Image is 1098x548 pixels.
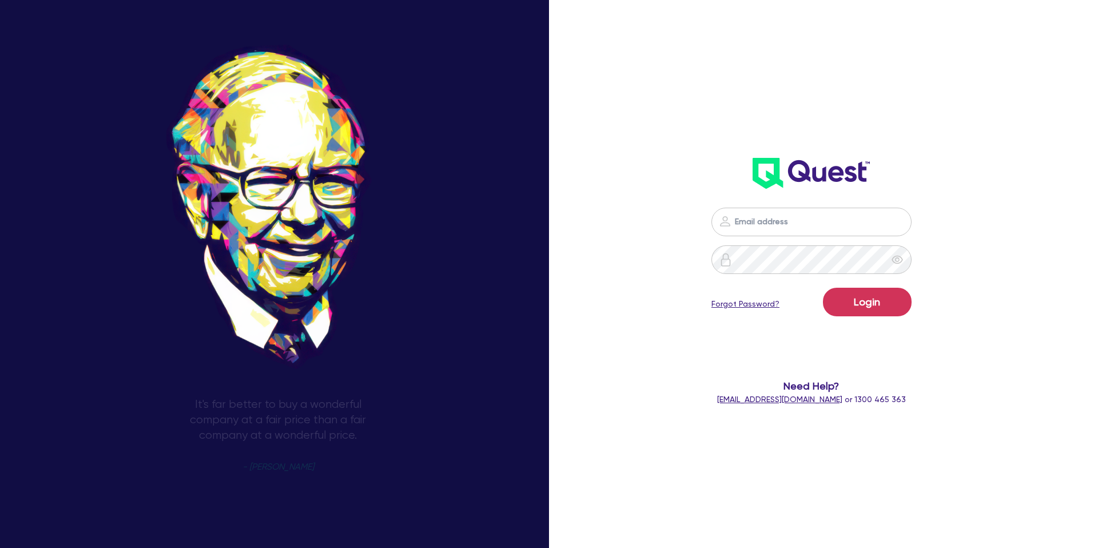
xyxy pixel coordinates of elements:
img: icon-password [719,253,733,267]
span: eye [892,254,903,265]
img: icon-password [718,215,732,228]
span: or 1300 465 363 [717,395,906,404]
a: Forgot Password? [711,298,779,310]
button: Login [823,288,912,316]
span: Need Help? [664,378,958,394]
input: Email address [711,208,912,236]
span: - [PERSON_NAME] [242,463,314,471]
img: wH2k97JdezQIQAAAABJRU5ErkJggg== [753,158,870,189]
a: [EMAIL_ADDRESS][DOMAIN_NAME] [717,395,842,404]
